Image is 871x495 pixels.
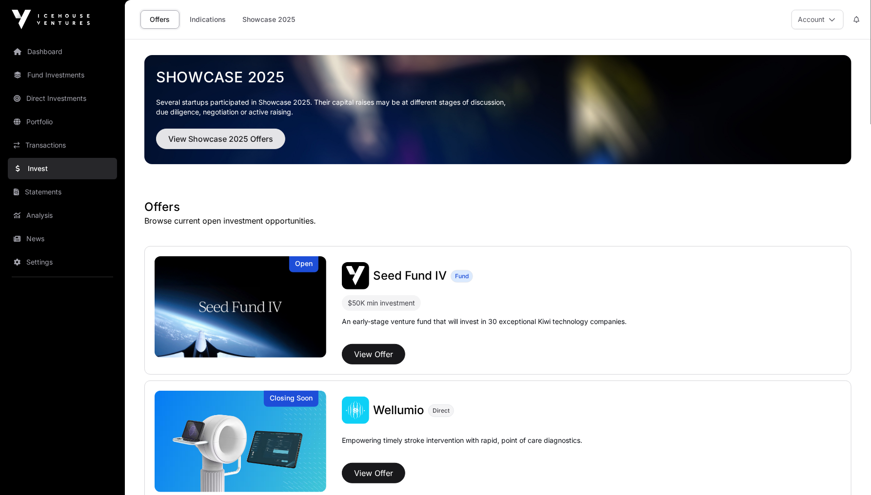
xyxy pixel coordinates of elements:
a: Portfolio [8,111,117,133]
button: View Offer [342,463,405,483]
a: Analysis [8,205,117,226]
p: Empowering timely stroke intervention with rapid, point of care diagnostics. [342,436,582,459]
iframe: Chat Widget [822,448,871,495]
span: Seed Fund IV [373,268,447,283]
a: Dashboard [8,41,117,62]
a: News [8,228,117,249]
img: Showcase 2025 [144,55,851,164]
div: Closing Soon [264,391,318,407]
a: Showcase 2025 [236,10,301,29]
button: View Showcase 2025 Offers [156,129,285,149]
a: Invest [8,158,117,179]
a: Seed Fund IVOpen [155,256,326,358]
a: Indications [183,10,232,29]
img: Seed Fund IV [155,256,326,358]
button: View Offer [342,344,405,364]
span: Direct [433,407,450,415]
img: Icehouse Ventures Logo [12,10,90,29]
a: WellumioClosing Soon [155,391,326,492]
a: Statements [8,181,117,203]
p: Browse current open investment opportunities. [144,215,851,227]
div: $50K min investment [342,295,421,311]
a: Wellumio [373,402,424,418]
img: Wellumio [155,391,326,492]
a: Seed Fund IV [373,268,447,284]
img: Seed Fund IV [342,262,369,289]
img: Wellumio [342,397,369,424]
a: Fund Investments [8,64,117,86]
p: Several startups participated in Showcase 2025. Their capital raises may be at different stages o... [156,97,840,117]
p: An early-stage venture fund that will invest in 30 exceptional Kiwi technology companies. [342,317,627,326]
a: Showcase 2025 [156,68,840,86]
span: Wellumio [373,403,424,417]
button: Account [792,10,844,29]
a: Offers [140,10,179,29]
a: View Showcase 2025 Offers [156,138,285,148]
a: Direct Investments [8,88,117,109]
span: View Showcase 2025 Offers [168,133,273,145]
h1: Offers [144,199,851,215]
a: Transactions [8,134,117,156]
div: Open [289,256,318,272]
span: Fund [455,272,469,280]
div: $50K min investment [348,297,415,309]
a: Settings [8,251,117,273]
